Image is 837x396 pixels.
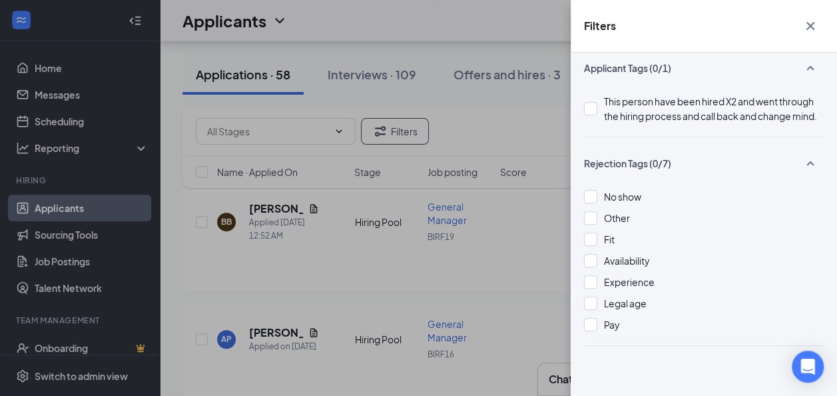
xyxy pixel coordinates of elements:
[797,55,824,81] button: SmallChevronUp
[604,297,647,309] span: Legal age
[604,233,615,245] span: Fit
[584,19,616,33] h5: Filters
[797,13,824,39] button: Cross
[604,95,817,122] span: This person have been hired X2 and went through the hiring process and call back and change mind.
[604,212,630,224] span: Other
[584,157,671,170] span: Rejection Tags (0/7)
[604,255,650,267] span: Availability
[802,155,818,171] svg: SmallChevronUp
[604,276,655,288] span: Experience
[604,191,641,203] span: No show
[584,61,671,75] span: Applicant Tags (0/1)
[802,18,818,34] svg: Cross
[604,319,620,331] span: Pay
[792,351,824,383] div: Open Intercom Messenger
[802,60,818,76] svg: SmallChevronUp
[797,151,824,176] button: SmallChevronUp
